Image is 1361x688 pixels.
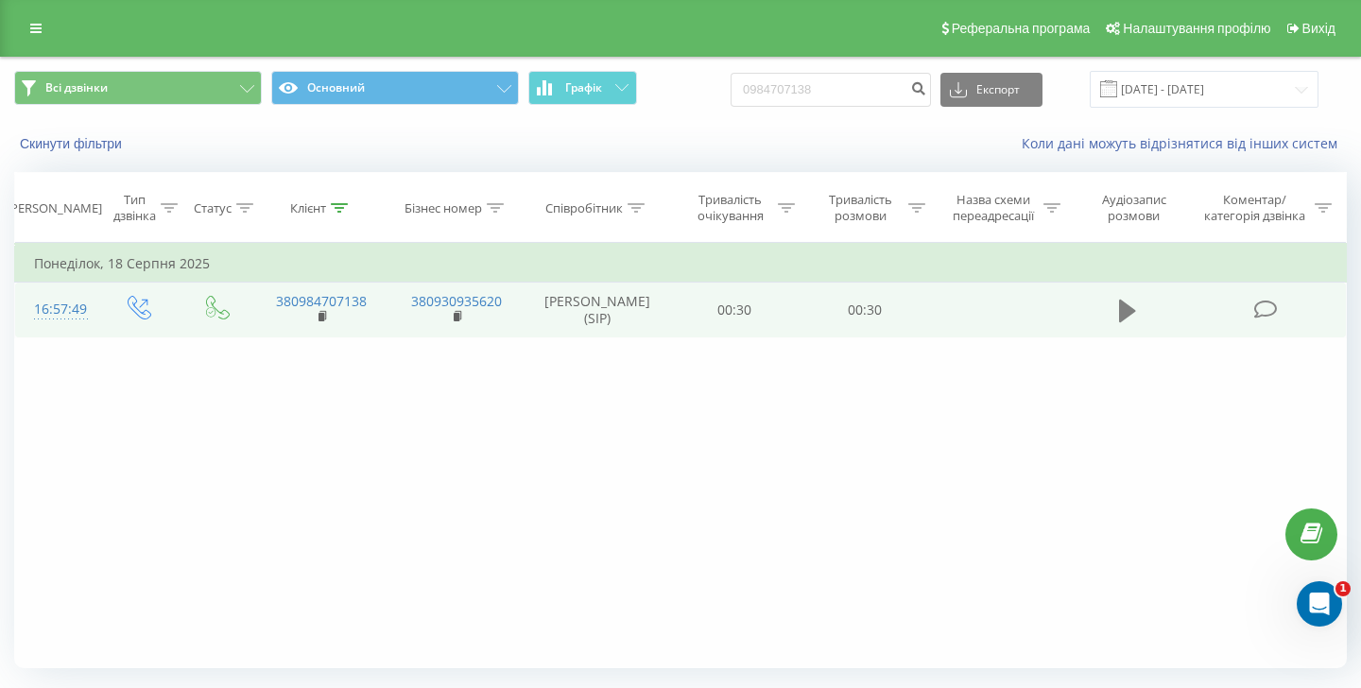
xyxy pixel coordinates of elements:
[271,71,519,105] button: Основний
[15,245,1347,283] td: Понеділок, 18 Серпня 2025
[290,200,326,216] div: Клієнт
[113,192,156,224] div: Тип дзвінка
[1335,581,1351,596] span: 1
[411,292,502,310] a: 380930935620
[14,135,131,152] button: Скинути фільтри
[405,200,482,216] div: Бізнес номер
[34,291,79,328] div: 16:57:49
[14,71,262,105] button: Всі дзвінки
[545,200,623,216] div: Співробітник
[940,73,1042,107] button: Експорт
[565,81,602,95] span: Графік
[1082,192,1185,224] div: Аудіозапис розмови
[1123,21,1270,36] span: Налаштування профілю
[817,192,904,224] div: Тривалість розмови
[1302,21,1335,36] span: Вихід
[7,200,102,216] div: [PERSON_NAME]
[952,21,1091,36] span: Реферальна програма
[731,73,931,107] input: Пошук за номером
[45,80,108,95] span: Всі дзвінки
[525,283,670,337] td: [PERSON_NAME] (SIP)
[670,283,801,337] td: 00:30
[276,292,367,310] a: 380984707138
[528,71,637,105] button: Графік
[687,192,774,224] div: Тривалість очікування
[1297,581,1342,627] iframe: Intercom live chat
[947,192,1039,224] div: Назва схеми переадресації
[1022,134,1347,152] a: Коли дані можуть відрізнятися вiд інших систем
[1199,192,1310,224] div: Коментар/категорія дзвінка
[194,200,232,216] div: Статус
[800,283,930,337] td: 00:30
